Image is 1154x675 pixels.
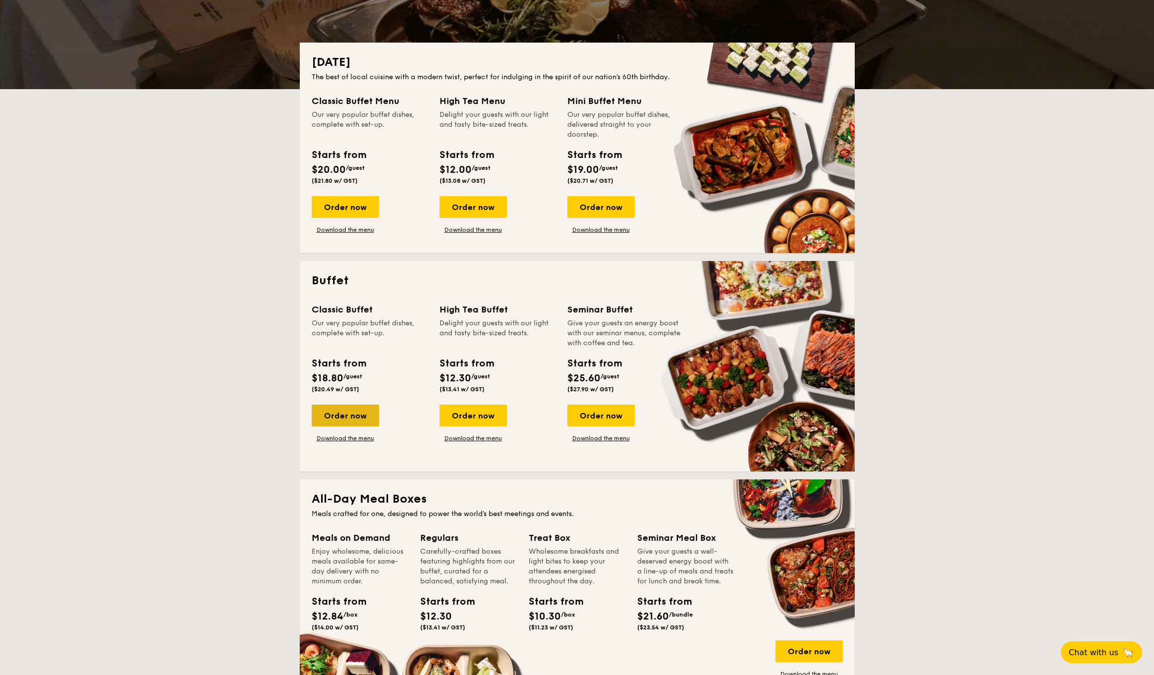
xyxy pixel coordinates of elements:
span: /bundle [669,611,693,618]
button: Chat with us🦙 [1061,641,1142,663]
span: /box [561,611,575,618]
span: ($21.80 w/ GST) [312,177,358,184]
div: Our very popular buffet dishes, complete with set-up. [312,110,428,140]
h2: [DATE] [312,54,843,70]
div: Our very popular buffet dishes, delivered straight to your doorstep. [567,110,683,140]
span: ($23.54 w/ GST) [637,624,684,631]
span: /guest [601,373,619,380]
div: Starts from [312,148,366,162]
div: Meals on Demand [312,531,408,545]
span: /guest [472,164,491,171]
span: ($14.00 w/ GST) [312,624,359,631]
div: Meals crafted for one, designed to power the world's best meetings and events. [312,509,843,519]
span: ($13.41 w/ GST) [440,386,485,393]
span: /guest [471,373,490,380]
span: ($20.71 w/ GST) [567,177,613,184]
div: Order now [775,640,843,662]
div: Starts from [440,356,494,371]
div: Delight your guests with our light and tasty bite-sized treats. [440,318,555,348]
div: Wholesome breakfasts and light bites to keep your attendees energised throughout the day. [529,547,625,586]
div: Starts from [312,594,356,609]
div: Order now [312,405,379,426]
span: $21.60 [637,611,669,623]
div: Starts from [440,148,494,162]
div: Order now [440,196,507,218]
h2: All-Day Meal Boxes [312,491,843,507]
div: Give your guests a well-deserved energy boost with a line-up of meals and treats for lunch and br... [637,547,734,586]
div: Mini Buffet Menu [567,94,683,108]
div: Treat Box [529,531,625,545]
span: /guest [346,164,365,171]
span: $12.30 [440,372,471,384]
a: Download the menu [312,226,379,234]
span: ($27.90 w/ GST) [567,386,614,393]
a: Download the menu [567,434,635,442]
div: Enjoy wholesome, delicious meals available for same-day delivery with no minimum order. [312,547,408,586]
span: /guest [599,164,618,171]
div: High Tea Menu [440,94,555,108]
div: The best of local cuisine with a modern twist, perfect for indulging in the spirit of our nation’... [312,72,843,82]
span: $10.30 [529,611,561,623]
div: Classic Buffet [312,303,428,316]
span: $18.80 [312,372,343,384]
div: Order now [440,405,507,426]
div: Starts from [529,594,573,609]
div: Carefully-crafted boxes featuring highlights from our buffet, curated for a balanced, satisfying ... [420,547,517,586]
span: ($13.41 w/ GST) [420,624,465,631]
span: $12.30 [420,611,452,623]
a: Download the menu [440,226,507,234]
a: Download the menu [567,226,635,234]
a: Download the menu [440,434,507,442]
div: Regulars [420,531,517,545]
div: Seminar Meal Box [637,531,734,545]
div: Order now [312,196,379,218]
span: 🦙 [1122,647,1134,658]
span: $19.00 [567,164,599,176]
span: ($20.49 w/ GST) [312,386,359,393]
div: Starts from [637,594,682,609]
div: Starts from [567,356,621,371]
span: $12.84 [312,611,343,623]
span: ($11.23 w/ GST) [529,624,573,631]
div: Give your guests an energy boost with our seminar menus, complete with coffee and tea. [567,318,683,348]
span: ($13.08 w/ GST) [440,177,486,184]
span: $25.60 [567,372,601,384]
div: Order now [567,405,635,426]
h2: Buffet [312,273,843,289]
div: Seminar Buffet [567,303,683,316]
div: Classic Buffet Menu [312,94,428,108]
span: Chat with us [1069,648,1118,657]
a: Download the menu [312,434,379,442]
div: Starts from [420,594,465,609]
div: Delight your guests with our light and tasty bite-sized treats. [440,110,555,140]
span: /guest [343,373,362,380]
div: Starts from [312,356,366,371]
span: /box [343,611,358,618]
div: High Tea Buffet [440,303,555,316]
span: $20.00 [312,164,346,176]
div: Starts from [567,148,621,162]
span: $12.00 [440,164,472,176]
div: Order now [567,196,635,218]
div: Our very popular buffet dishes, complete with set-up. [312,318,428,348]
